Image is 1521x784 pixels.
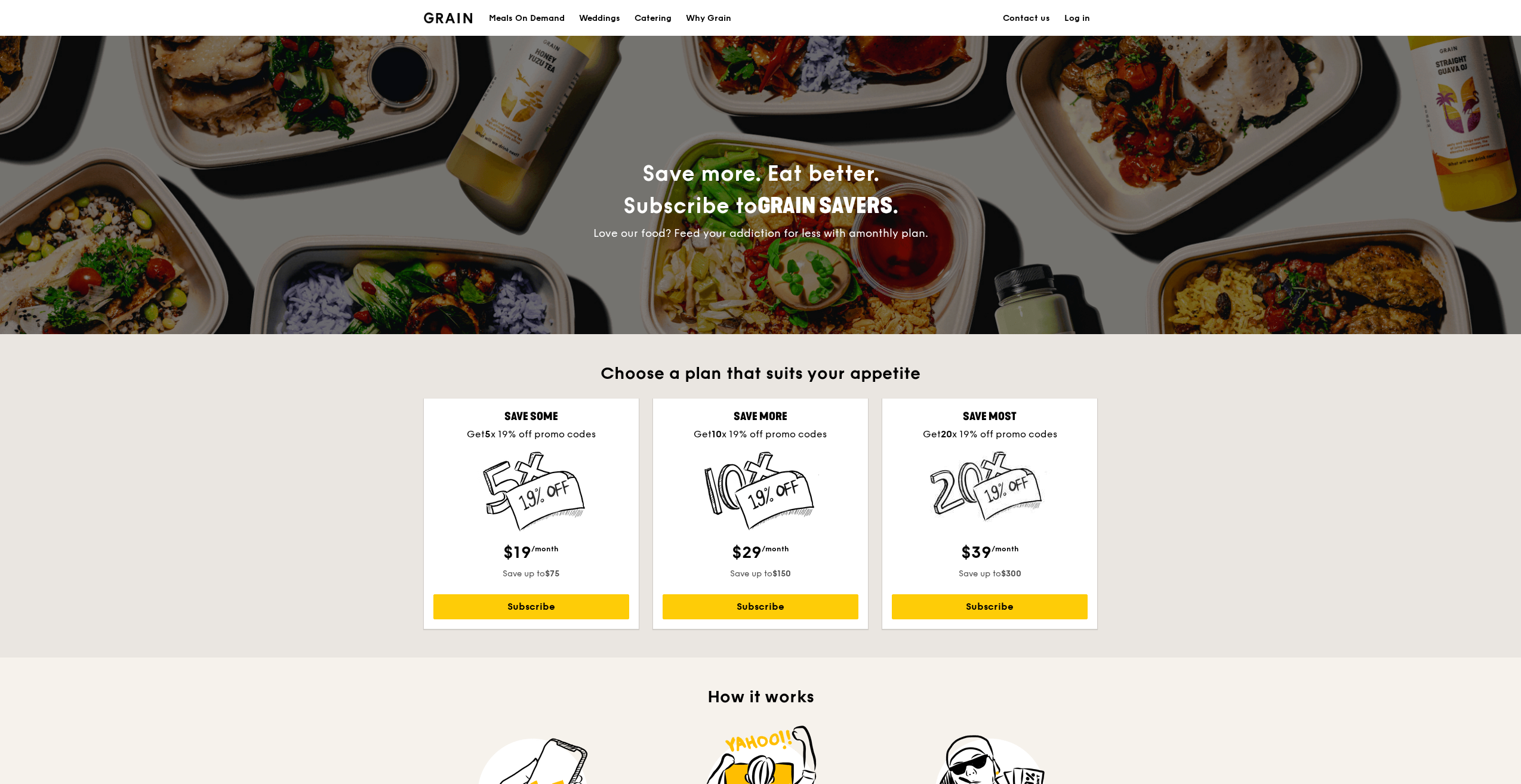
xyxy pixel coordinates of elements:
a: Contact us [996,1,1057,36]
a: Subscribe [433,594,629,619]
strong: 10 [712,428,722,440]
span: $39 [961,542,992,563]
div: Save up to [892,568,1088,580]
span: Love our food? Feed your addiction for less with a [593,227,928,240]
div: Get x 19% off promo codes [433,427,629,442]
div: Get x 19% off promo codes [663,427,858,442]
div: Save up to [433,568,629,580]
div: Save some [433,408,629,425]
div: Save up to [663,568,858,580]
span: /month [992,545,1019,553]
span: /month [531,545,559,553]
a: Why Grain [679,1,738,36]
div: Save more [663,408,858,425]
div: Catering [635,1,672,36]
span: Subscribe to . [623,193,898,219]
span: Save more. Eat better. [623,161,898,219]
strong: $75 [545,569,559,579]
div: Get x 19% off promo codes [892,427,1088,442]
span: Grain Savers [758,193,892,219]
span: $29 [732,542,762,563]
strong: $300 [1001,569,1021,579]
div: Save most [892,408,1088,425]
div: Meals On Demand [489,1,565,36]
img: Save 20 Times [930,451,1049,522]
a: Weddings [572,1,627,36]
strong: 20 [941,428,952,440]
span: Choose a plan that suits your appetite [601,363,920,384]
span: monthly plan. [856,227,928,240]
div: Why Grain [686,1,731,36]
img: Save 5 times [472,451,590,532]
span: How it works [707,687,814,707]
a: Log in [1057,1,1097,36]
strong: $150 [772,569,791,579]
img: Save 10 Times [701,451,819,531]
a: Catering [627,1,679,36]
span: $19 [503,542,531,563]
img: Grain [424,13,472,23]
span: /month [762,545,789,553]
div: Weddings [579,1,620,36]
strong: 5 [485,428,491,440]
a: Subscribe [663,594,858,619]
a: Subscribe [892,594,1088,619]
